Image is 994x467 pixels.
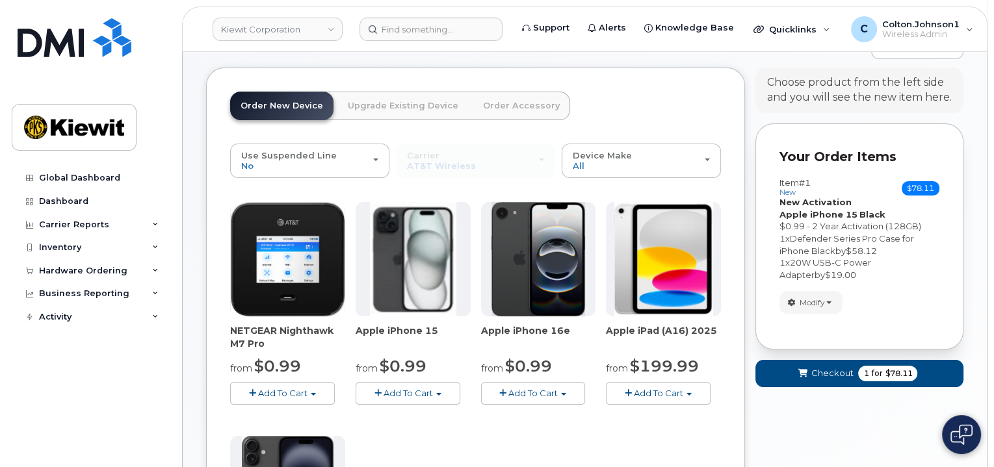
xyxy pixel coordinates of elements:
a: Knowledge Base [635,15,743,41]
small: from [230,362,252,374]
span: $0.99 [380,357,426,375]
div: Colton.Johnson1 [842,16,982,42]
strong: New Activation [779,197,852,207]
span: Quicklinks [769,24,817,34]
span: Checkout [811,367,853,379]
img: nighthawk_m7_pro.png [231,202,345,316]
strong: Apple iPhone 15 [779,209,857,220]
span: Add To Cart [384,388,433,398]
a: Alerts [579,15,635,41]
div: Apple iPhone 16e [481,324,596,350]
span: 20W USB-C Power Adapter [779,257,871,280]
span: All [573,160,584,171]
a: Support [513,15,579,41]
div: Quicklinks [744,16,839,42]
span: $19.00 [825,270,856,280]
span: Knowledge Base [655,21,734,34]
small: from [356,362,378,374]
button: Device Make All [562,144,721,177]
span: Defender Series Pro Case for iPhone Black [779,233,914,256]
span: $0.99 [505,357,552,375]
span: Add To Cart [258,388,307,398]
span: 1 [863,368,869,379]
div: Apple iPhone 15 [356,324,471,350]
span: #1 [799,177,811,188]
span: $58.12 [846,246,877,256]
button: Checkout 1 for $78.11 [755,360,963,386]
a: Order Accessory [473,92,570,120]
img: iphone16e.png [491,202,585,316]
p: Your Order Items [779,147,939,166]
input: Find something... [360,18,503,41]
div: x by [779,233,939,257]
span: Use Suspended Line [241,150,337,160]
span: Device Make [573,150,632,160]
span: $0.99 [254,357,301,375]
span: $199.99 [630,357,699,375]
button: Add To Cart [481,382,586,405]
div: x by [779,257,939,281]
button: Add To Cart [356,382,460,405]
span: Colton.Johnson1 [882,19,960,29]
span: No [241,160,254,171]
span: 1 [779,257,785,268]
small: from [481,362,503,374]
span: for [869,368,885,379]
div: NETGEAR Nighthawk M7 Pro [230,324,345,350]
span: C [860,21,868,37]
span: Wireless Admin [882,29,960,40]
span: Support [533,21,569,34]
span: $78.11 [885,368,912,379]
strong: Black [859,209,885,220]
img: iPad_A16.PNG [614,202,713,316]
span: Alerts [599,21,626,34]
span: Add To Cart [634,388,683,398]
span: Modify [800,297,825,309]
span: 1 [779,233,785,244]
button: Modify [779,291,843,314]
span: Add To Cart [508,388,558,398]
img: Open chat [950,424,973,445]
div: Apple iPad (A16) 2025 [606,324,721,350]
a: Upgrade Existing Device [337,92,469,120]
h3: Item [779,178,811,197]
a: Order New Device [230,92,334,120]
button: Use Suspended Line No [230,144,389,177]
span: $78.11 [902,181,939,196]
div: $0.99 - 2 Year Activation (128GB) [779,220,939,233]
button: Add To Cart [606,382,711,405]
small: from [606,362,628,374]
button: Add To Cart [230,382,335,405]
img: iphone15.jpg [370,202,456,316]
small: new [779,188,796,197]
div: Choose product from the left side and you will see the new item here. [767,75,952,105]
a: Kiewit Corporation [213,18,343,41]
